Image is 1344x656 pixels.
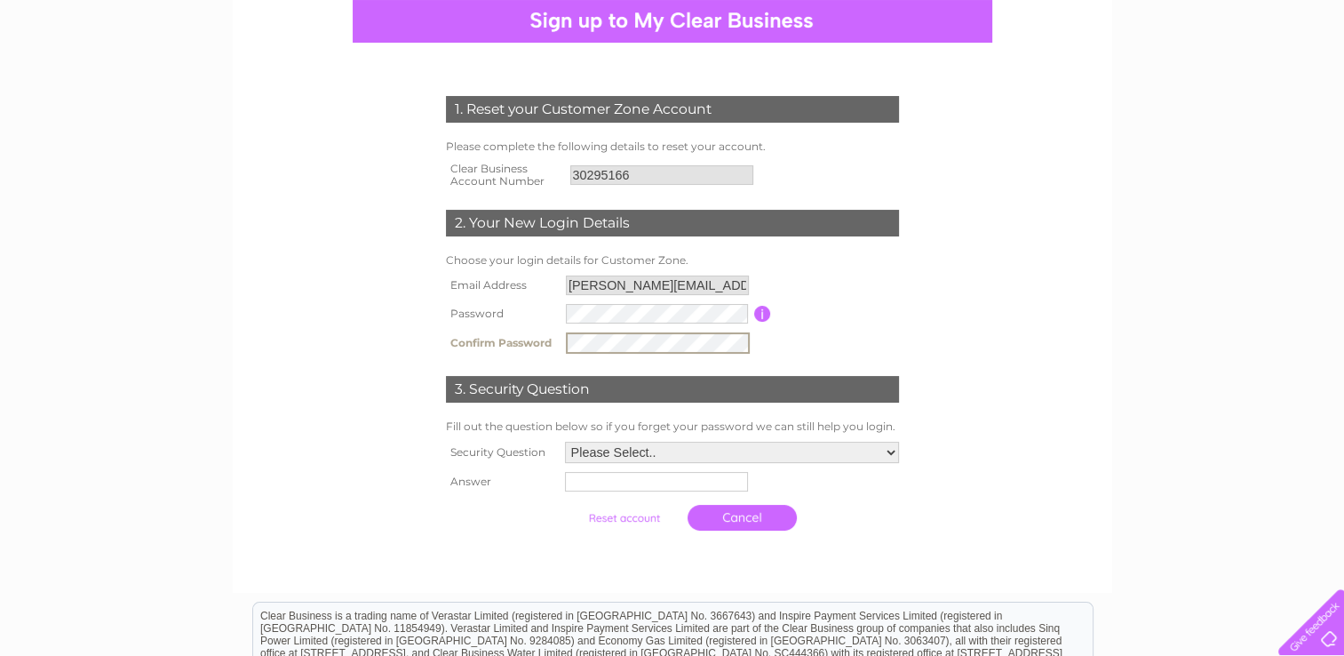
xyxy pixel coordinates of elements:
a: 0333 014 3131 [1009,9,1132,31]
a: Energy [1140,76,1179,89]
img: logo.png [47,46,138,100]
a: Cancel [688,505,797,531]
th: Confirm Password [441,328,561,358]
input: Submit [569,506,679,531]
div: 3. Security Question [446,376,899,403]
input: Information [754,306,771,322]
th: Clear Business Account Number [441,157,566,193]
td: Fill out the question below so if you forget your password we can still help you login. [441,416,903,437]
th: Answer [441,468,561,496]
a: Telecoms [1189,76,1243,89]
td: Please complete the following details to reset your account. [441,136,903,157]
a: Blog [1253,76,1279,89]
th: Email Address [441,271,561,300]
div: 1. Reset your Customer Zone Account [446,96,899,123]
th: Security Question [441,437,561,468]
div: 2. Your New Login Details [446,210,899,236]
a: Water [1095,76,1129,89]
th: Password [441,300,561,328]
a: Contact [1290,76,1333,89]
td: Choose your login details for Customer Zone. [441,250,903,271]
div: Clear Business is a trading name of Verastar Limited (registered in [GEOGRAPHIC_DATA] No. 3667643... [253,10,1093,86]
